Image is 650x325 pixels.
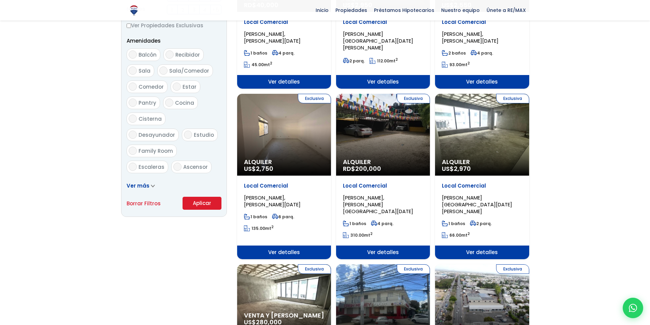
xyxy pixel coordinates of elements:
[271,224,274,230] sup: 2
[442,50,466,56] span: 2 baños
[244,30,301,44] span: [PERSON_NAME], [PERSON_NAME][DATE]
[343,30,413,51] span: [PERSON_NAME][GEOGRAPHIC_DATA][DATE][PERSON_NAME]
[355,164,381,173] span: 200,000
[244,62,272,68] span: mt
[183,83,197,90] span: Estar
[343,58,365,64] span: 2 parq.
[449,62,461,68] span: 93.00
[127,21,221,30] label: Ver Propiedades Exclusivas
[129,163,137,171] input: Escaleras
[244,19,324,26] p: Local Comercial
[173,83,181,91] input: Estar
[139,131,175,138] span: Desayunador
[272,50,294,56] span: 4 parq.
[129,131,137,139] input: Desayunador
[175,99,194,106] span: Cocina
[244,164,273,173] span: US$
[159,67,168,75] input: Sala/Comedor
[129,83,137,91] input: Comedor
[298,94,331,103] span: Exclusiva
[165,99,173,107] input: Cocina
[483,5,529,15] span: Únete a RE/MAX
[139,147,173,154] span: Family Room
[272,214,294,220] span: 6 parq.
[139,83,164,90] span: Comedor
[129,115,137,123] input: Cisterna
[496,94,529,103] span: Exclusiva
[127,199,161,208] a: Borrar Filtros
[139,99,156,106] span: Pantry
[183,163,208,171] span: Ascensor
[139,51,157,58] span: Balcón
[183,197,221,210] button: Aplicar
[129,50,137,59] input: Balcón
[435,246,529,259] span: Ver detalles
[244,50,267,56] span: 1 baños
[139,163,164,171] span: Escaleras
[237,75,331,89] span: Ver detalles
[371,5,438,15] span: Préstamos Hipotecarios
[127,182,149,189] span: Ver más
[332,5,371,15] span: Propiedades
[175,51,200,58] span: Recibidor
[442,221,465,226] span: 1 baños
[343,232,373,238] span: mt
[139,67,150,74] span: Sala
[343,159,423,165] span: Alquiler
[470,221,492,226] span: 2 parq.
[194,131,214,138] span: Estudio
[350,232,364,238] span: 310.00
[129,147,137,155] input: Family Room
[244,182,324,189] p: Local Comercial
[442,232,470,238] span: mt
[244,225,274,231] span: mt
[370,58,398,64] span: mt
[377,58,389,64] span: 112.00
[336,246,430,259] span: Ver detalles
[336,75,430,89] span: Ver detalles
[244,214,267,220] span: 1 baños
[442,194,512,215] span: [PERSON_NAME][GEOGRAPHIC_DATA][DATE][PERSON_NAME]
[343,221,366,226] span: 1 baños
[442,164,471,173] span: US$
[139,115,162,122] span: Cisterna
[127,36,221,45] p: Amenidades
[256,164,273,173] span: 2,750
[454,164,471,173] span: 2,970
[127,24,131,28] input: Ver Propiedades Exclusivas
[184,131,192,139] input: Estudio
[370,231,373,236] sup: 2
[312,5,332,15] span: Inicio
[397,264,430,274] span: Exclusiva
[467,61,470,66] sup: 2
[128,4,140,16] img: Logo de REMAX
[244,159,324,165] span: Alquiler
[244,312,324,319] span: Venta y [PERSON_NAME]
[435,75,529,89] span: Ver detalles
[244,194,301,208] span: [PERSON_NAME], [PERSON_NAME][DATE]
[298,264,331,274] span: Exclusiva
[169,67,209,74] span: Sala/Comedor
[449,232,461,238] span: 66.00
[343,194,413,215] span: [PERSON_NAME], [PERSON_NAME][GEOGRAPHIC_DATA][DATE]
[442,30,499,44] span: [PERSON_NAME], [PERSON_NAME][DATE]
[496,264,529,274] span: Exclusiva
[251,225,265,231] span: 135.00
[442,159,522,165] span: Alquiler
[129,67,137,75] input: Sala
[129,99,137,107] input: Pantry
[127,182,155,189] a: Ver más
[343,19,423,26] p: Local Comercial
[438,5,483,15] span: Nuestro equipo
[336,94,430,259] a: Exclusiva Alquiler RD$200,000 Local Comercial [PERSON_NAME], [PERSON_NAME][GEOGRAPHIC_DATA][DATE]...
[237,94,331,259] a: Exclusiva Alquiler US$2,750 Local Comercial [PERSON_NAME], [PERSON_NAME][DATE] 1 baños 6 parq. 13...
[395,57,398,62] sup: 2
[467,231,470,236] sup: 2
[471,50,493,56] span: 4 parq.
[343,164,381,173] span: RD$
[442,19,522,26] p: Local Comercial
[173,163,182,171] input: Ascensor
[343,182,423,189] p: Local Comercial
[397,94,430,103] span: Exclusiva
[237,246,331,259] span: Ver detalles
